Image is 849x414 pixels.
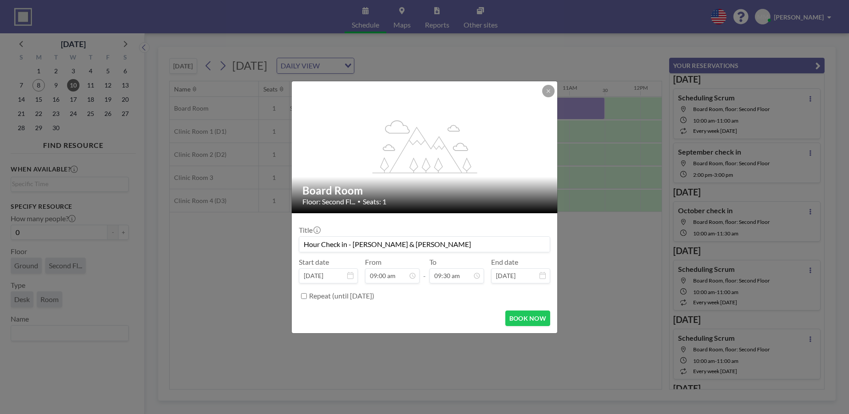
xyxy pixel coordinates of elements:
span: Seats: 1 [363,197,386,206]
label: Start date [299,258,329,267]
label: Title [299,226,320,235]
span: Floor: Second Fl... [302,197,355,206]
label: End date [491,258,518,267]
label: Repeat (until [DATE]) [309,291,374,300]
label: From [365,258,381,267]
span: - [423,261,426,280]
g: flex-grow: 1.2; [373,119,477,173]
h2: Board Room [302,184,547,197]
span: • [357,198,361,205]
label: To [429,258,436,267]
input: Megan's reservation [299,237,550,252]
button: BOOK NOW [505,310,550,326]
